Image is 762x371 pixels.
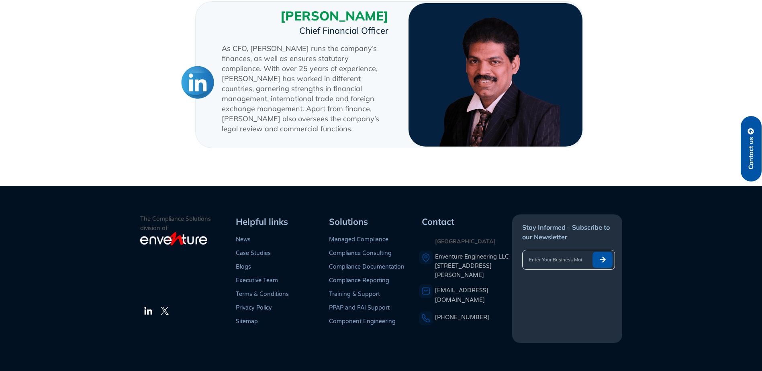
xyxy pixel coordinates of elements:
[222,8,388,24] h3: [PERSON_NAME]
[419,311,433,325] img: A phone icon representing a telephone number
[435,238,496,245] strong: [GEOGRAPHIC_DATA]
[419,251,433,265] img: A pin icon representing a location
[222,26,388,35] h5: Chief Financial Officer
[748,137,755,169] span: Contact us
[329,236,388,243] a: Managed Compliance
[522,223,610,241] span: Stay Informed – Subscribe to our Newsletter
[222,43,388,134] p: As CFO, [PERSON_NAME] runs the company’s finances, as well as ensures statutory compliance. With ...
[236,216,288,227] span: Helpful links
[329,216,368,227] span: Solutions
[523,252,589,268] input: Enter Your Business Mail ID
[329,318,396,325] a: Component Engineering
[329,277,389,284] a: Compliance Reporting
[236,263,251,270] a: Blogs
[329,250,392,257] a: Compliance Consulting
[140,214,233,233] p: The Compliance Solutions division of
[329,304,390,311] a: PPAP and FAI Support
[236,291,289,298] a: Terms & Conditions
[329,263,404,270] a: Compliance Documentation
[435,252,511,280] a: Enventure Engineering LLC[STREET_ADDRESS][PERSON_NAME]
[741,116,762,181] a: Contact us
[236,236,251,243] a: News
[143,306,153,316] img: The LinkedIn Logo
[419,284,433,298] img: An envelope representing an email
[236,304,272,311] a: Privacy Policy
[236,250,271,257] a: Case Studies
[435,314,489,321] a: [PHONE_NUMBER]
[161,307,169,315] img: The Twitter Logo
[329,291,380,298] a: Training & Support
[236,277,278,284] a: Executive Team
[435,287,488,303] a: [EMAIL_ADDRESS][DOMAIN_NAME]
[236,318,258,325] a: Sitemap
[140,231,207,247] img: enventure-light-logo_s
[422,216,454,227] span: Contact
